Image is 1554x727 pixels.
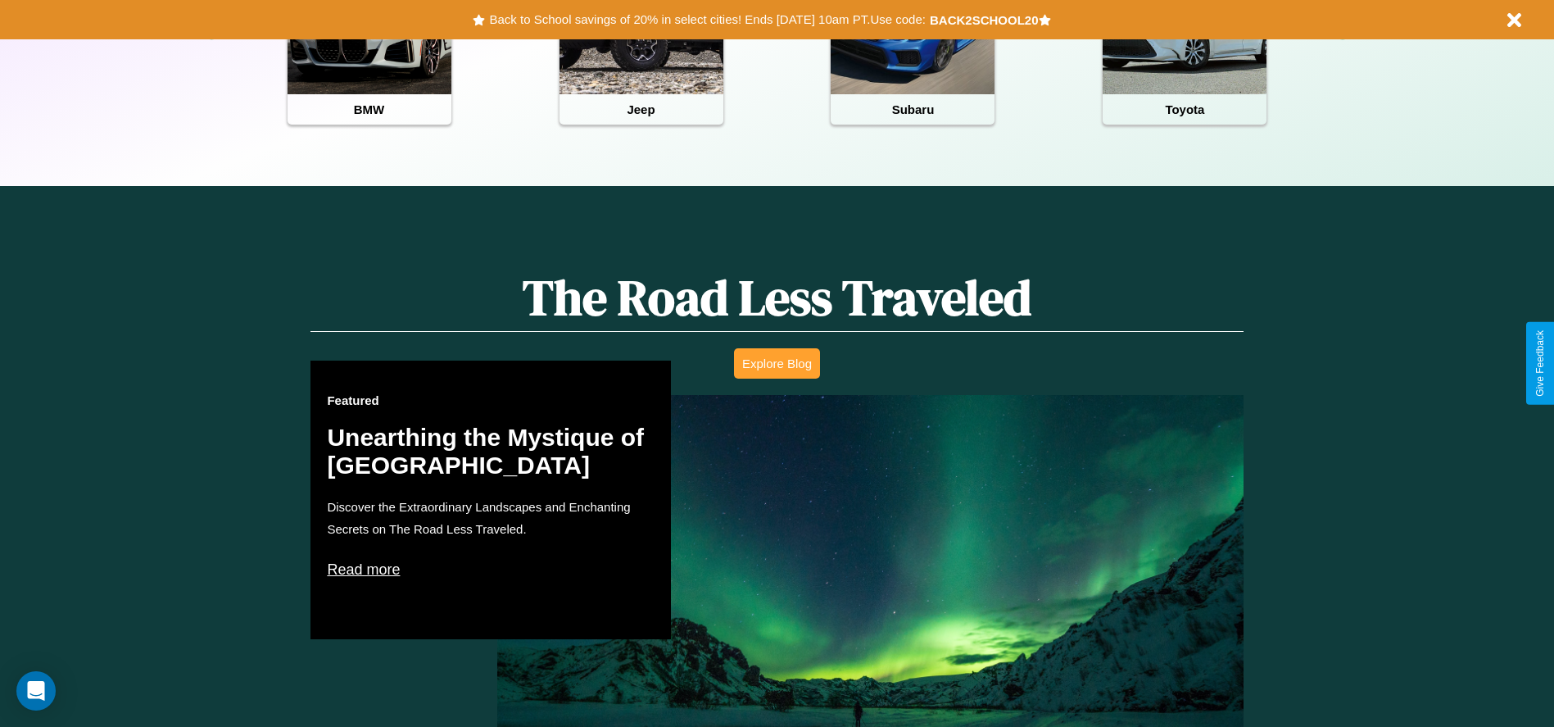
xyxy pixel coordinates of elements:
p: Read more [327,557,655,583]
div: Give Feedback [1534,330,1546,397]
h4: Toyota [1103,94,1266,125]
div: Open Intercom Messenger [16,671,56,711]
h4: Subaru [831,94,994,125]
h1: The Road Less Traveled [310,264,1243,332]
p: Discover the Extraordinary Landscapes and Enchanting Secrets on The Road Less Traveled. [327,496,655,540]
h4: Jeep [560,94,723,125]
h4: BMW [288,94,451,125]
h3: Featured [327,393,655,407]
button: Explore Blog [734,348,820,379]
h2: Unearthing the Mystique of [GEOGRAPHIC_DATA] [327,424,655,479]
b: BACK2SCHOOL20 [930,13,1039,27]
button: Back to School savings of 20% in select cities! Ends [DATE] 10am PT.Use code: [485,8,929,31]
